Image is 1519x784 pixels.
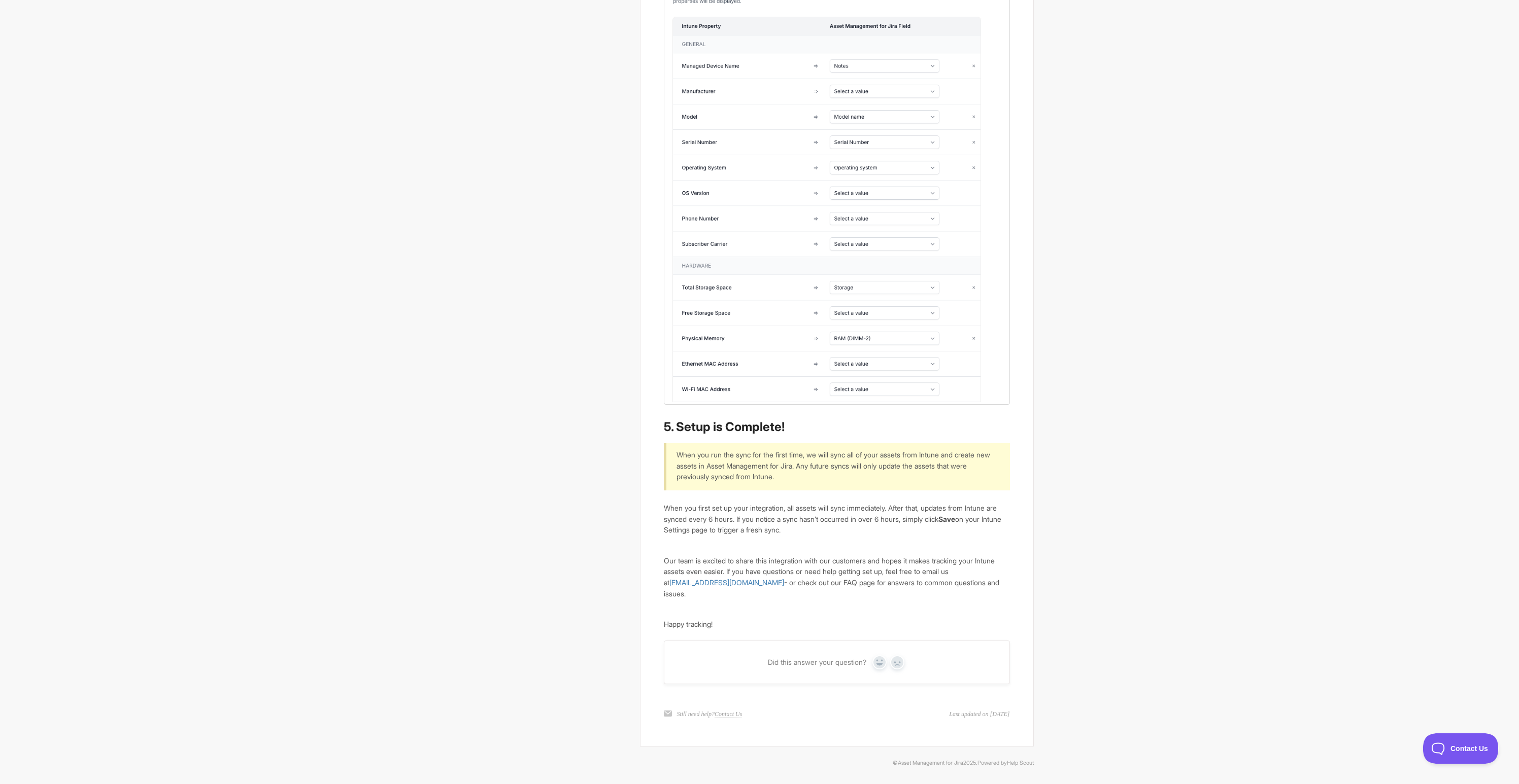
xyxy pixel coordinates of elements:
[669,578,784,587] a: [EMAIL_ADDRESS][DOMAIN_NAME]
[664,619,1009,630] p: Happy tracking!
[486,759,1034,768] p: © 2025.
[1423,733,1499,764] iframe: Toggle Customer Support
[898,760,963,766] a: Asset Management for Jira
[677,709,742,719] p: Still need help?
[977,760,1034,766] span: Powered by
[768,658,866,667] span: Did this answer your question?
[664,503,1009,536] p: When you first set up your integration, all assets will sync immediately. After that, updates fro...
[664,419,1009,435] h2: 5. Setup is Complete!
[715,710,742,718] a: Contact Us
[938,515,955,523] strong: Save
[677,449,997,482] p: When you run the sync for the first time, we will sync all of your assets from Intune and create ...
[1007,760,1034,766] a: Help Scout
[664,555,1009,599] p: Our team is excited to share this integration with our customers and hopes it makes tracking your...
[949,709,1009,719] time: Last updated on [DATE]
